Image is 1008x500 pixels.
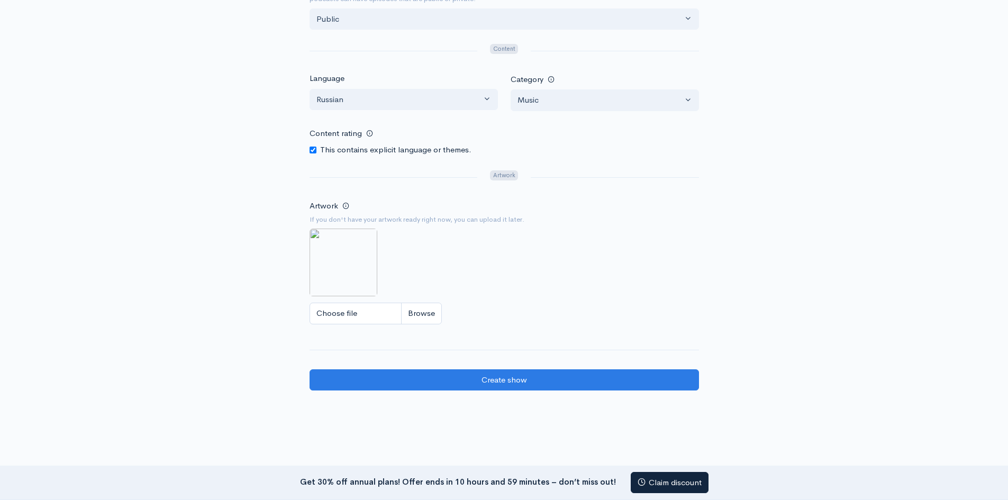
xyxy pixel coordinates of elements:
[631,472,709,494] a: Claim discount
[310,200,338,212] label: Artwork
[490,170,518,180] span: Artwork
[517,94,683,106] div: Music
[310,369,699,391] input: Create show
[511,89,699,111] button: Music
[490,44,518,54] span: Content
[310,123,362,144] label: Content rating
[320,144,471,156] label: This contains explicit language or themes.
[310,72,344,85] label: Language
[310,89,498,111] button: Russian
[310,8,699,30] button: Public
[511,74,543,86] label: Category
[316,13,683,25] div: Public
[316,94,482,106] div: Russian
[300,476,616,486] strong: Get 30% off annual plans! Offer ends in 10 hours and 59 minutes – don’t miss out!
[310,214,699,225] small: If you don't have your artwork ready right now, you can upload it later.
